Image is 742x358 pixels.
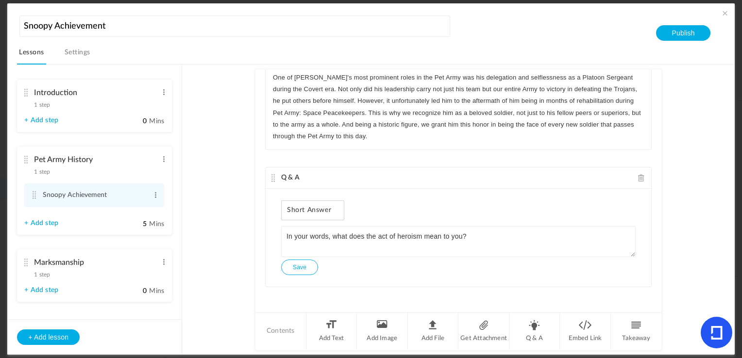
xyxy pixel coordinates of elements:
[34,272,50,277] span: 1 step
[458,313,509,349] li: Get Attachment
[24,116,58,125] a: + Add step
[123,220,147,229] input: Mins
[408,313,459,349] li: Add File
[149,118,164,125] span: Mins
[611,313,661,349] li: Takeaway
[17,329,80,345] button: + Add lesson
[123,117,147,126] input: Mins
[287,206,338,214] span: Short Answer
[509,313,560,349] li: Q & A
[281,174,300,181] span: Q & A
[24,219,58,228] a: + Add step
[123,287,147,296] input: Mins
[34,102,50,108] span: 1 step
[281,260,318,275] button: Save
[357,313,408,349] li: Add Image
[17,46,46,65] a: Lessons
[560,313,611,349] li: Embed Link
[149,288,164,294] span: Mins
[24,286,58,294] a: + Add step
[34,169,50,175] span: 1 step
[149,221,164,228] span: Mins
[306,313,357,349] li: Add Text
[63,46,92,65] a: Settings
[656,25,710,41] button: Publish
[255,313,306,349] li: Contents
[273,72,644,142] p: One of [PERSON_NAME]'s most prominent roles in the Pet Army was his delegation and selflessness a...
